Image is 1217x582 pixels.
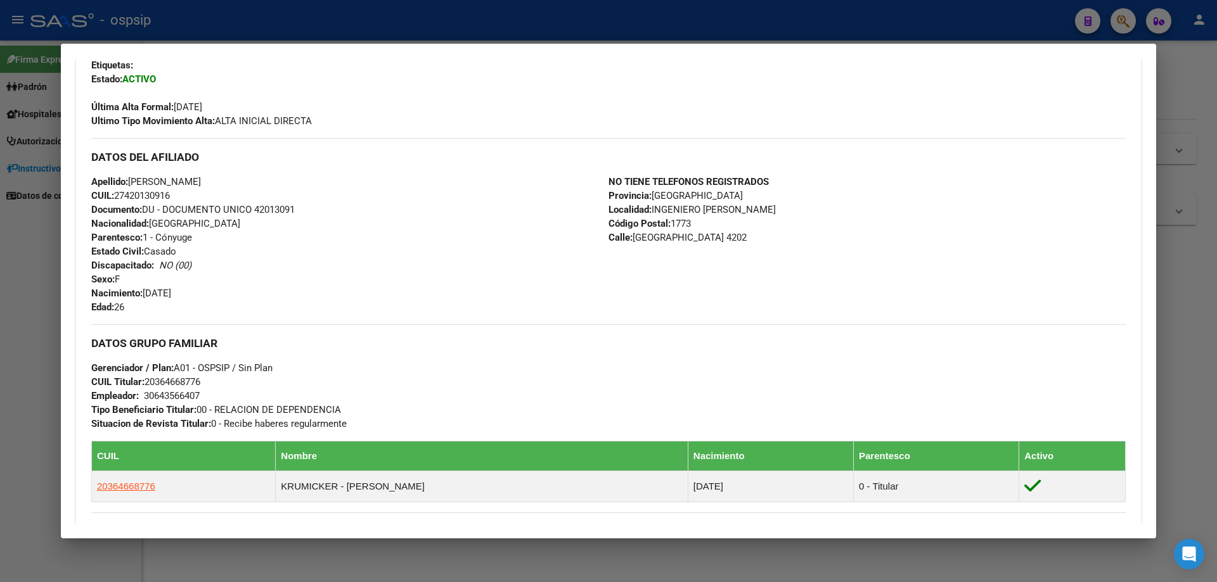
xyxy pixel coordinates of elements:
span: Casado [91,246,176,257]
span: F [91,274,120,285]
th: Nacimiento [688,441,853,471]
span: 1773 [608,218,691,229]
strong: CUIL Titular: [91,376,145,388]
th: CUIL [92,441,276,471]
span: A01 - OSPSIP / Sin Plan [91,362,273,374]
strong: Parentesco: [91,232,143,243]
th: Nombre [276,441,688,471]
strong: Edad: [91,301,114,313]
td: [DATE] [688,471,853,502]
strong: Nacionalidad: [91,218,149,229]
div: Datos de Empadronamiento [76,1,1141,533]
i: NO (00) [159,260,191,271]
div: Open Intercom Messenger [1174,539,1204,569]
span: 0 - Recibe haberes regularmente [91,418,347,429]
strong: NO TIENE TELEFONOS REGISTRADOS [608,176,769,187]
span: ALTA INICIAL DIRECTA [91,115,312,127]
span: INGENIERO [PERSON_NAME] [608,204,776,215]
td: KRUMICKER - [PERSON_NAME] [276,471,688,502]
span: [GEOGRAPHIC_DATA] 4202 [608,232,747,243]
h3: DATOS GRUPO FAMILIAR [91,336,1126,350]
strong: Estado: [91,73,122,85]
span: [PERSON_NAME] [91,176,201,187]
th: Parentesco [854,441,1019,471]
strong: Tipo Beneficiario Titular: [91,404,196,415]
h3: DATOS DEL AFILIADO [91,150,1126,164]
strong: Código Postal: [608,218,671,229]
th: Activo [1019,441,1126,471]
span: 00 - RELACION DE DEPENDENCIA [91,404,341,415]
strong: Estado Civil: [91,246,144,257]
span: 26 [91,301,124,313]
span: [GEOGRAPHIC_DATA] [608,190,743,201]
span: 1 - Cónyuge [91,232,192,243]
strong: Situacion de Revista Titular: [91,418,211,429]
span: [DATE] [91,101,202,113]
strong: Última Alta Formal: [91,101,174,113]
strong: Gerenciador / Plan: [91,362,174,374]
strong: Apellido: [91,176,128,187]
strong: Etiquetas: [91,60,133,71]
strong: Discapacitado: [91,260,154,271]
strong: Calle: [608,232,633,243]
span: 20364668776 [91,376,200,388]
td: 0 - Titular [854,471,1019,502]
span: [GEOGRAPHIC_DATA] [91,218,240,229]
strong: Documento: [91,204,142,215]
span: 27420130916 [91,190,170,201]
span: 20364668776 [97,481,155,491]
strong: Ultimo Tipo Movimiento Alta: [91,115,215,127]
strong: Nacimiento: [91,288,143,299]
span: DU - DOCUMENTO UNICO 42013091 [91,204,295,215]
strong: Empleador: [91,390,139,402]
strong: ACTIVO [122,73,156,85]
div: 30643566407 [144,389,200,403]
strong: Provincia: [608,190,652,201]
strong: CUIL: [91,190,114,201]
strong: Sexo: [91,274,115,285]
span: [DATE] [91,288,171,299]
strong: Localidad: [608,204,652,215]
